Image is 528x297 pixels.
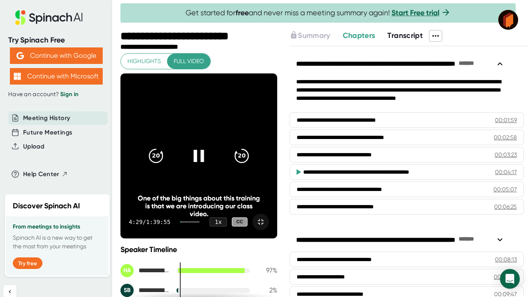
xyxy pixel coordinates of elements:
[10,47,103,64] button: Continue with Google
[120,245,277,254] div: Speaker Timeline
[23,113,70,123] button: Meeting History
[494,203,517,211] div: 00:06:25
[8,35,104,45] div: Try Spinach Free
[500,269,520,289] div: Open Intercom Messenger
[387,30,423,41] button: Transcript
[120,284,134,297] div: SB
[13,200,80,212] h2: Discover Spinach AI
[391,8,439,17] a: Start Free trial
[343,31,375,40] span: Chapters
[120,264,170,277] div: Haynes, Marc A
[120,284,170,297] div: Sharon Breton
[121,54,167,69] button: Highlights
[23,170,68,179] button: Help Center
[257,286,277,294] div: 2 %
[257,266,277,274] div: 97 %
[186,8,451,18] span: Get started for and never miss a meeting summary again!
[120,264,134,277] div: HA
[23,142,44,151] button: Upload
[495,151,517,159] div: 00:03:23
[236,8,249,17] b: free
[16,52,24,59] img: Aehbyd4JwY73AAAAAElFTkSuQmCC
[13,233,102,251] p: Spinach AI is a new way to get the most from your meetings
[494,133,517,141] div: 00:02:58
[343,30,375,41] button: Chapters
[298,31,330,40] span: Summary
[167,54,210,69] button: Full video
[127,56,161,66] span: Highlights
[232,217,247,227] div: CC
[290,30,330,41] button: Summary
[210,217,227,226] div: 1 x
[13,257,42,269] button: Try free
[387,31,423,40] span: Transcript
[495,255,517,264] div: 00:08:13
[129,219,170,225] div: 4:29 / 1:39:55
[8,91,104,98] div: Have an account?
[494,273,517,281] div: 00:09:09
[174,56,204,66] span: Full video
[60,91,78,98] a: Sign in
[495,116,517,124] div: 00:01:59
[495,168,517,176] div: 00:04:17
[13,224,102,230] h3: From meetings to insights
[23,128,72,137] button: Future Meetings
[136,194,262,218] div: One of the big things about this training is that we are introducing our class video.
[23,170,59,179] span: Help Center
[493,185,517,193] div: 00:05:07
[10,68,103,85] button: Continue with Microsoft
